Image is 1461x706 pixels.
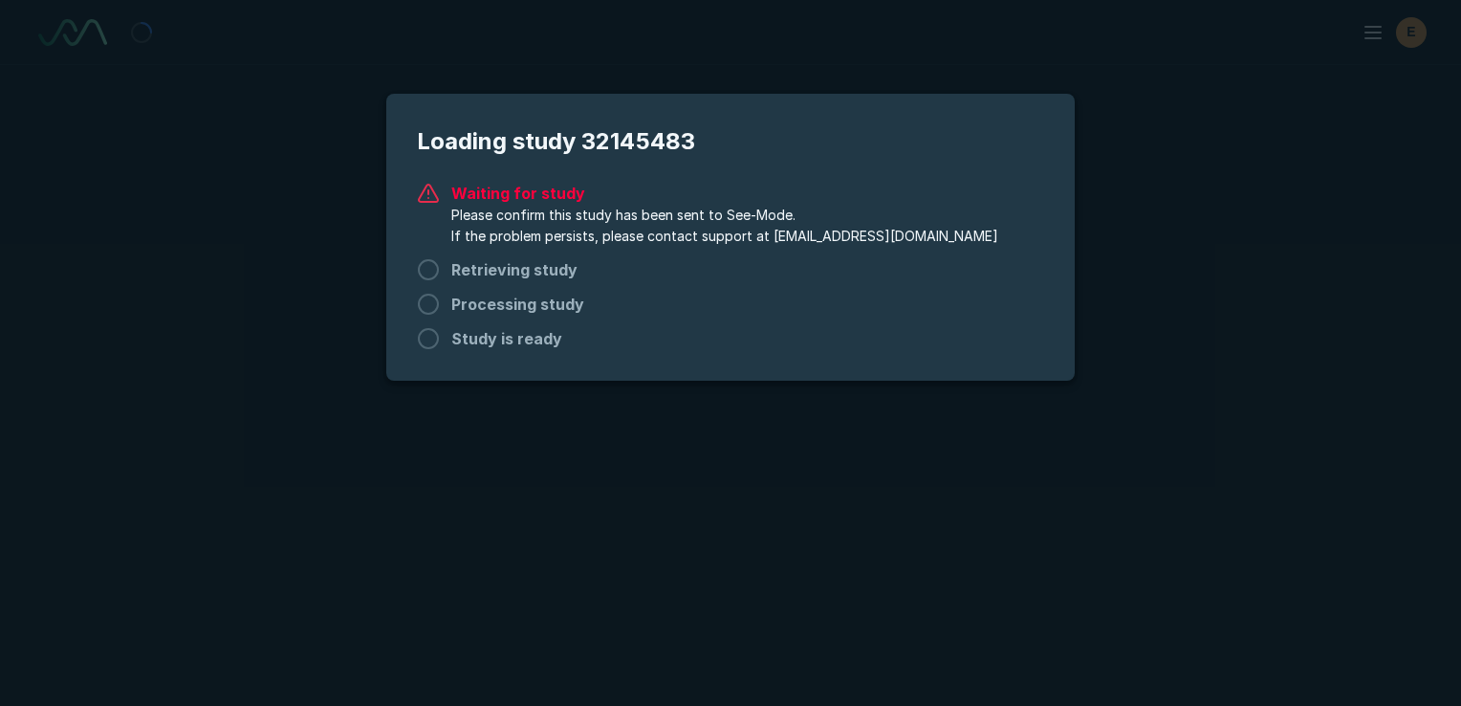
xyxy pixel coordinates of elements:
[451,205,998,247] span: Please confirm this study has been sent to See-Mode. If the problem persists, please contact supp...
[417,124,1044,159] span: Loading study 32145483
[451,327,562,350] span: Study is ready
[451,258,578,281] span: Retrieving study
[451,182,998,205] span: Waiting for study
[451,293,584,316] span: Processing study
[386,94,1075,381] div: modal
